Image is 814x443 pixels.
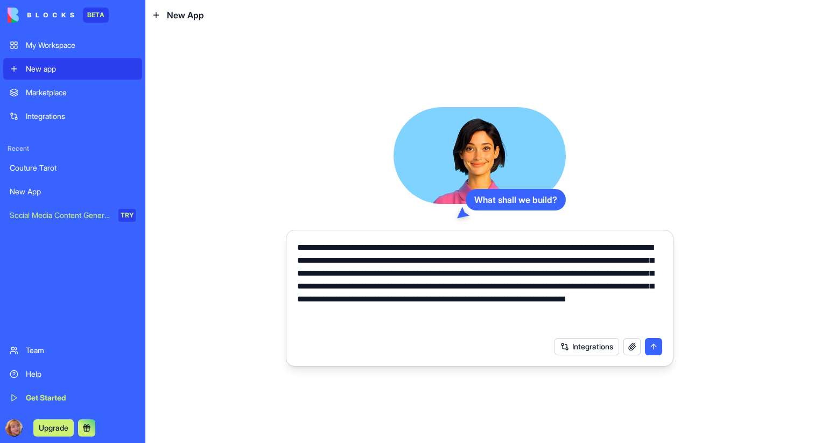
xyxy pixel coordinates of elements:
div: Integrations [26,111,136,122]
a: New app [3,58,142,80]
div: Marketplace [26,87,136,98]
a: Integrations [3,106,142,127]
div: New app [26,64,136,74]
div: Help [26,369,136,379]
div: Get Started [26,392,136,403]
a: Marketplace [3,82,142,103]
div: TRY [118,209,136,222]
a: Team [3,340,142,361]
div: BETA [83,8,109,23]
div: New App [10,186,136,197]
img: ACg8ocJ95FOty5lqBri2kgg0EIM0LtVGW5LthGtSWrf7NQUd-m94f23p4A=s96-c [5,419,23,437]
span: New App [167,9,204,22]
a: My Workspace [3,34,142,56]
a: Upgrade [33,422,74,433]
a: BETA [8,8,109,23]
div: What shall we build? [466,189,566,210]
img: logo [8,8,74,23]
div: Team [26,345,136,356]
a: Couture Tarot [3,157,142,179]
a: Social Media Content GeneratorTRY [3,205,142,226]
button: Integrations [555,338,619,355]
a: Get Started [3,387,142,409]
a: New App [3,181,142,202]
a: Help [3,363,142,385]
div: My Workspace [26,40,136,51]
div: Social Media Content Generator [10,210,111,221]
button: Upgrade [33,419,74,437]
span: Recent [3,144,142,153]
div: Couture Tarot [10,163,136,173]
